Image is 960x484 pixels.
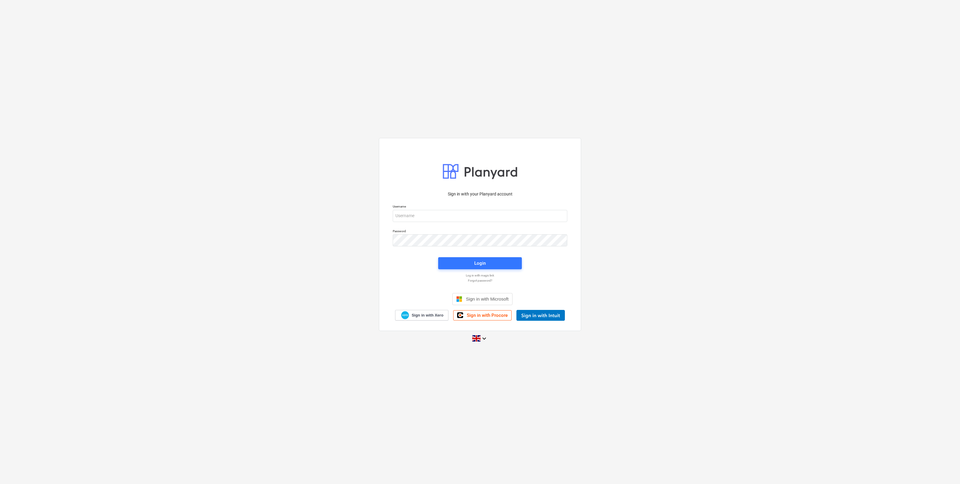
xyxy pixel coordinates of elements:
a: Sign in with Procore [453,310,512,320]
input: Username [393,210,567,222]
a: Forgot password? [390,279,570,283]
i: keyboard_arrow_down [481,335,488,342]
span: Sign in with Xero [412,313,443,318]
a: Sign in with Xero [395,310,449,320]
img: Xero logo [401,311,409,319]
span: Sign in with Microsoft [466,296,509,301]
img: Microsoft logo [456,296,462,302]
a: Log in with magic link [390,273,570,277]
p: Username [393,205,567,210]
p: Sign in with your Planyard account [393,191,567,197]
div: Login [474,259,486,267]
p: Password [393,229,567,234]
button: Login [438,257,522,269]
span: Sign in with Procore [467,313,508,318]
